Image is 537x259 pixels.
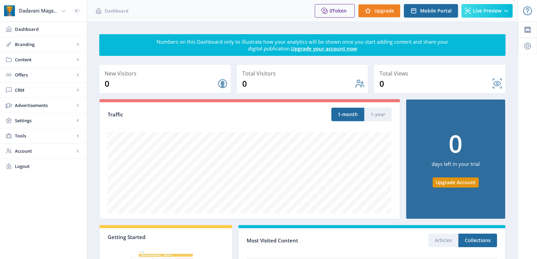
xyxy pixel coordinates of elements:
span: Content [15,56,75,63]
span: Dashboard [15,26,81,33]
div: 0 [105,78,217,89]
div: Total Views [379,69,503,78]
span: Account [15,148,75,154]
img: app-icon.png [4,5,15,16]
div: days left in your trial [432,155,480,177]
button: 1-month [331,108,364,121]
button: Collections [458,234,497,247]
div: Total Visitors [242,69,366,78]
span: Offers [15,71,75,78]
span: Upgrade [374,8,394,14]
div: Most Visited Content [247,235,372,246]
span: Advertisements [15,102,75,109]
span: Settings [15,117,75,124]
span: Dashboard [105,7,128,14]
button: Articles [428,234,458,247]
div: Numbers on this Dashboard only to illustrate how your analytics will be shown once you start addi... [156,38,449,52]
button: 1-year [364,108,392,121]
button: Upgrade Account [433,177,479,188]
button: Mobile Portal [404,4,458,18]
button: Live Preview [461,4,513,18]
span: Token [332,7,347,14]
div: Dadavani Magazine [19,3,58,18]
span: Mobile Portal [420,8,452,14]
div: Getting Started [108,234,224,240]
div: 0 [242,78,355,89]
a: Upgrade your account now [291,45,357,52]
button: Upgrade [358,4,400,18]
button: 0Token [315,4,355,18]
div: New Visitors [105,69,228,78]
div: 0 [379,78,492,89]
div: Traffic [108,111,250,118]
div: 0 [449,131,462,155]
span: Live Preview [473,8,501,14]
span: CRM [15,87,75,93]
span: Logout [15,163,81,170]
span: Branding [15,41,75,48]
span: Tools [15,132,75,139]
